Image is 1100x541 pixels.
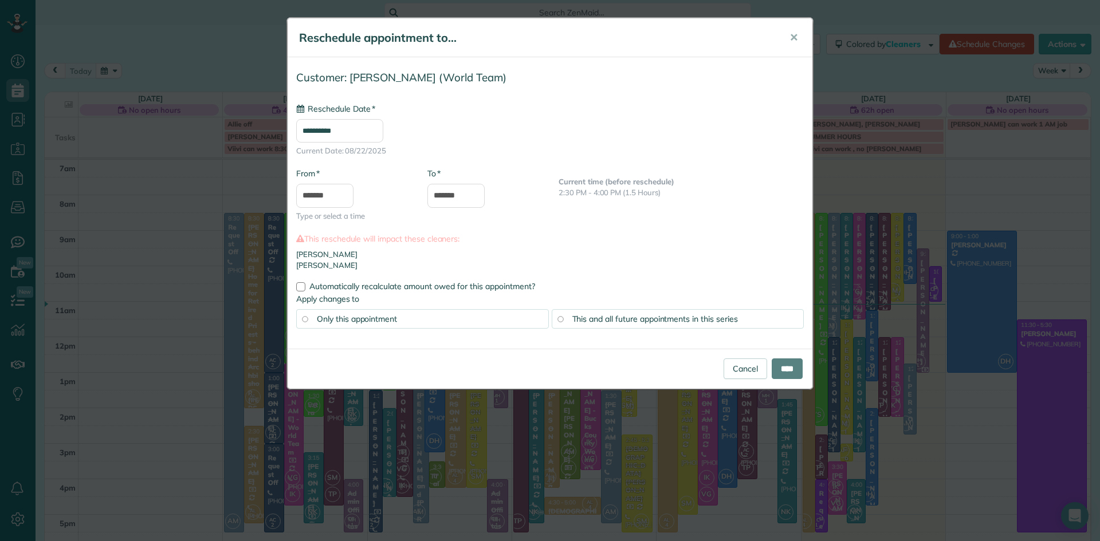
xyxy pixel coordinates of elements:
[572,314,738,324] span: This and all future appointments in this series
[559,187,804,198] p: 2:30 PM - 4:00 PM (1.5 Hours)
[296,72,804,84] h4: Customer: [PERSON_NAME] (World Team)
[296,145,804,156] span: Current Date: 08/22/2025
[296,103,375,114] label: Reschedule Date
[296,168,320,179] label: From
[296,260,804,271] li: [PERSON_NAME]
[317,314,397,324] span: Only this appointment
[789,31,798,44] span: ✕
[559,177,674,186] b: Current time (before reschedule)
[309,281,535,291] span: Automatically recalculate amount owed for this appointment?
[302,316,308,322] input: Only this appointment
[724,358,767,379] a: Cancel
[296,211,410,222] span: Type or select a time
[296,249,804,260] li: [PERSON_NAME]
[299,30,773,46] h5: Reschedule appointment to...
[296,293,804,305] label: Apply changes to
[296,233,804,244] label: This reschedule will impact these cleaners:
[427,168,441,179] label: To
[557,316,563,322] input: This and all future appointments in this series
